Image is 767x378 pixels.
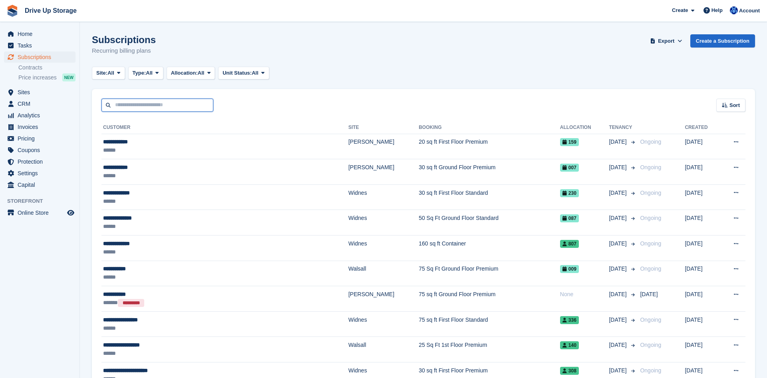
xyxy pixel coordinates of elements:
[609,239,628,248] span: [DATE]
[4,179,76,190] a: menu
[4,51,76,63] a: menu
[18,110,66,121] span: Analytics
[146,69,153,77] span: All
[640,367,661,374] span: Ongoing
[560,189,579,197] span: 230
[18,179,66,190] span: Capital
[609,163,628,172] span: [DATE]
[348,286,419,312] td: [PERSON_NAME]
[4,87,76,98] a: menu
[18,156,66,167] span: Protection
[711,6,723,14] span: Help
[690,34,755,47] a: Create a Subscription
[6,5,18,17] img: stora-icon-8386f47178a22dfd0bd8f6a31ec36ba5ce8667c1dd55bd0f319d3a0aa187defe.svg
[7,197,79,205] span: Storefront
[348,261,419,286] td: Walsall
[92,67,125,80] button: Site: All
[672,6,688,14] span: Create
[609,341,628,349] span: [DATE]
[560,164,579,172] span: 007
[560,121,609,134] th: Allocation
[4,168,76,179] a: menu
[640,215,661,221] span: Ongoing
[92,46,156,55] p: Recurring billing plans
[640,190,661,196] span: Ongoing
[739,7,760,15] span: Account
[609,121,637,134] th: Tenancy
[419,236,560,261] td: 160 sq ft Container
[252,69,258,77] span: All
[18,73,76,82] a: Price increases NEW
[419,121,560,134] th: Booking
[640,164,661,170] span: Ongoing
[107,69,114,77] span: All
[609,366,628,375] span: [DATE]
[560,138,579,146] span: 159
[18,168,66,179] span: Settings
[609,265,628,273] span: [DATE]
[4,40,76,51] a: menu
[419,311,560,337] td: 75 sq ft First Floor Standard
[62,73,76,81] div: NEW
[685,210,719,236] td: [DATE]
[101,121,348,134] th: Customer
[419,159,560,185] td: 30 sq ft Ground Floor Premium
[18,28,66,40] span: Home
[18,121,66,133] span: Invoices
[419,337,560,362] td: 25 Sq Ft 1st Floor Premium
[4,144,76,156] a: menu
[609,189,628,197] span: [DATE]
[609,316,628,324] span: [DATE]
[730,6,738,14] img: Widnes Team
[348,337,419,362] td: Walsall
[348,134,419,159] td: [PERSON_NAME]
[640,342,661,348] span: Ongoing
[640,240,661,247] span: Ongoing
[223,69,252,77] span: Unit Status:
[560,316,579,324] span: 336
[348,210,419,236] td: Widnes
[419,184,560,210] td: 30 sq ft First Floor Standard
[560,214,579,222] span: 087
[348,184,419,210] td: Widnes
[640,291,658,297] span: [DATE]
[171,69,198,77] span: Allocation:
[640,317,661,323] span: Ongoing
[685,311,719,337] td: [DATE]
[560,367,579,375] span: 308
[560,341,579,349] span: 140
[92,34,156,45] h1: Subscriptions
[4,207,76,218] a: menu
[22,4,80,17] a: Drive Up Storage
[18,144,66,156] span: Coupons
[685,184,719,210] td: [DATE]
[18,64,76,71] a: Contracts
[133,69,146,77] span: Type:
[348,311,419,337] td: Widnes
[685,286,719,312] td: [DATE]
[560,290,609,299] div: None
[18,40,66,51] span: Tasks
[560,265,579,273] span: 009
[419,261,560,286] td: 75 Sq Ft Ground Floor Premium
[4,133,76,144] a: menu
[729,101,740,109] span: Sort
[609,214,628,222] span: [DATE]
[560,240,579,248] span: 807
[685,121,719,134] th: Created
[419,210,560,236] td: 50 Sq Ft Ground Floor Standard
[609,290,628,299] span: [DATE]
[18,74,57,81] span: Price increases
[96,69,107,77] span: Site:
[419,286,560,312] td: 75 sq ft Ground Floor Premium
[419,134,560,159] td: 20 sq ft First Floor Premium
[685,337,719,362] td: [DATE]
[640,139,661,145] span: Ongoing
[685,261,719,286] td: [DATE]
[640,265,661,272] span: Ongoing
[198,69,205,77] span: All
[649,34,684,47] button: Export
[348,159,419,185] td: [PERSON_NAME]
[218,67,269,80] button: Unit Status: All
[167,67,215,80] button: Allocation: All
